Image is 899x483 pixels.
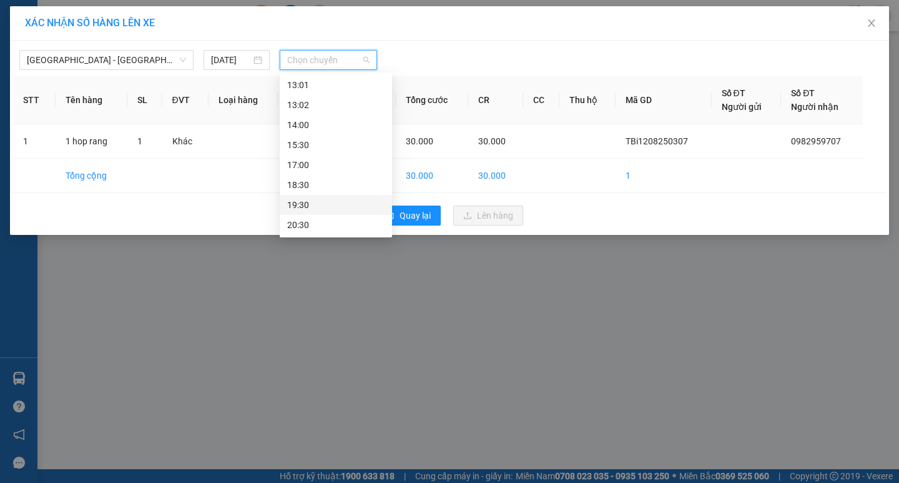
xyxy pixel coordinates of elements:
span: Người nhận [791,102,838,112]
button: rollbackQuay lại [376,206,441,226]
th: CC [523,76,559,124]
td: 1 [616,159,712,193]
span: Số ĐT [791,88,815,98]
span: Gửi [9,51,22,60]
span: 30.000 [478,136,506,146]
button: Close [854,6,889,41]
span: - [39,84,97,95]
span: XÁC NHẬN SỐ HÀNG LÊN XE [25,17,155,29]
th: ĐVT [162,76,209,124]
span: 30.000 [406,136,433,146]
span: TBi1208250307 [626,136,688,146]
span: 0982959707 [791,136,841,146]
td: Khác [162,124,209,159]
td: 1 hop rang [56,124,127,159]
th: Loại hàng [209,76,278,124]
td: Tổng cộng [56,159,127,193]
button: uploadLên hàng [453,206,523,226]
div: 15:30 [287,138,385,152]
strong: HOTLINE : [73,18,115,27]
span: Số ĐT [722,88,745,98]
span: - [36,32,39,42]
th: STT [13,76,56,124]
td: 30.000 [396,159,468,193]
div: 14:00 [287,118,385,132]
input: 12/08/2025 [211,53,252,67]
span: 0982959707 [42,84,97,95]
th: Mã GD [616,76,712,124]
td: 1 [13,124,56,159]
div: 17:00 [287,158,385,172]
span: close [867,18,877,28]
div: 18:30 [287,178,385,192]
div: 13:02 [287,98,385,112]
span: VP [PERSON_NAME] - [36,45,153,78]
th: CR [468,76,523,124]
td: 30.000 [468,159,523,193]
span: Người gửi [722,102,762,112]
span: Hà Nội - Thái Thụy (45 chỗ) [27,51,186,69]
div: 20:30 [287,218,385,232]
span: 1 [137,136,142,146]
div: 13:01 [287,78,385,92]
th: Tên hàng [56,76,127,124]
span: Chọn chuyến [287,51,370,69]
th: Ghi chú [278,76,336,124]
div: 19:30 [287,198,385,212]
th: SL [127,76,162,124]
th: Tổng cước [396,76,468,124]
span: Quay lại [400,209,431,222]
span: 14 [PERSON_NAME], [PERSON_NAME] [36,45,153,78]
strong: CÔNG TY VẬN TẢI ĐỨC TRƯỞNG [27,7,161,16]
th: Thu hộ [559,76,616,124]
